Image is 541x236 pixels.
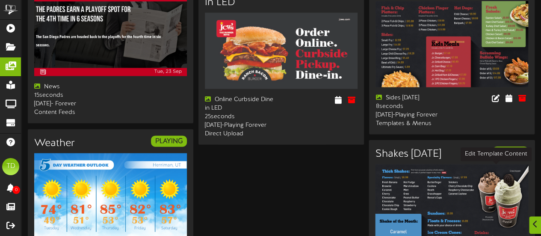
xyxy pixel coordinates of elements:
[375,111,445,119] div: [DATE] - Playing Forever
[34,91,104,100] div: 15 seconds
[375,102,445,111] div: 8 seconds
[12,186,20,194] span: 0
[34,83,104,91] div: News
[34,100,104,108] div: [DATE] - Forever
[375,94,445,102] div: Sides [DATE]
[205,130,275,138] div: Direct Upload
[34,108,104,117] div: Content Feeds
[205,113,275,121] div: 25 seconds
[375,149,441,160] h3: Shakes [DATE]
[375,1,528,87] img: ac0d801c-9354-4e86-9b9e-b6cfc1a6423c.png
[205,13,358,90] img: 427b6123-106e-4fce-95b8-2d1b5d02ddf6led_ad1_384x192.jpg
[2,158,19,175] div: TD
[205,96,275,113] div: Online Curbside Dine in LED
[155,137,183,145] strong: PLAYING
[375,119,445,128] div: Templates & Menus
[497,149,524,156] strong: PLAYING
[34,138,75,149] h3: Weather
[205,121,275,130] div: [DATE] - Playing Forever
